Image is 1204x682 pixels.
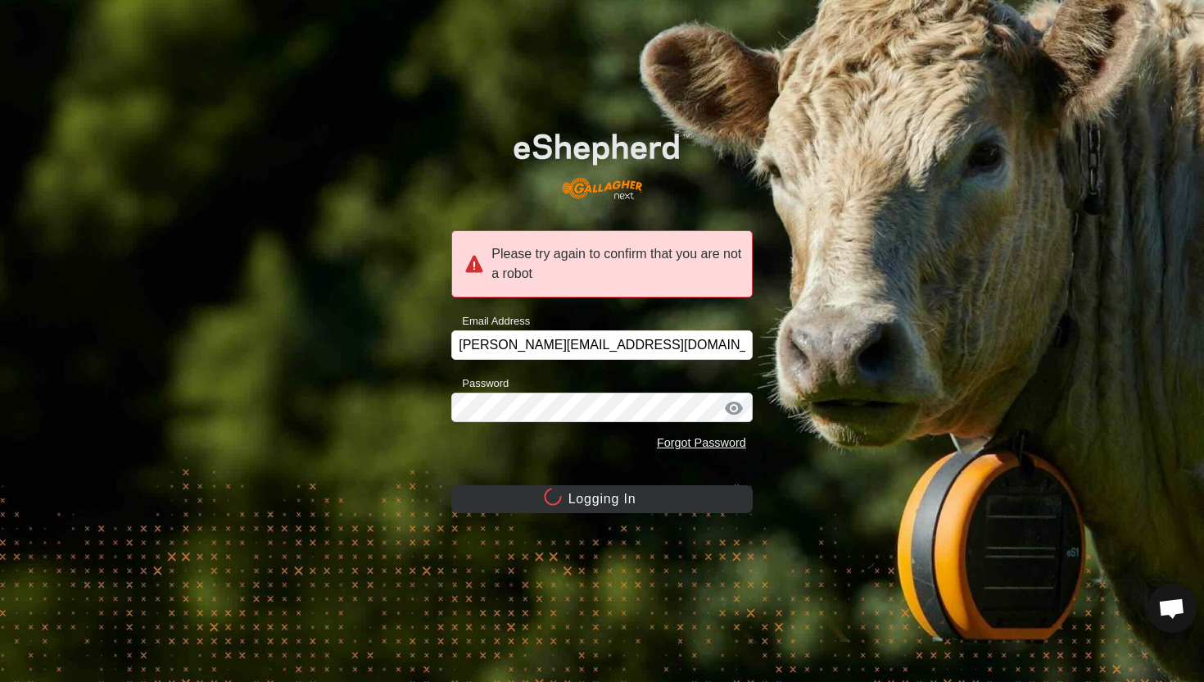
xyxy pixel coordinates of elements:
[451,230,753,298] div: Please try again to confirm that you are not a robot
[657,436,746,449] a: Forgot Password
[451,313,530,330] label: Email Address
[451,485,753,513] button: Logging In
[451,330,753,360] input: Email Address
[482,108,722,211] img: E-shepherd Logo
[451,375,509,392] label: Password
[1147,584,1197,633] div: Open chat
